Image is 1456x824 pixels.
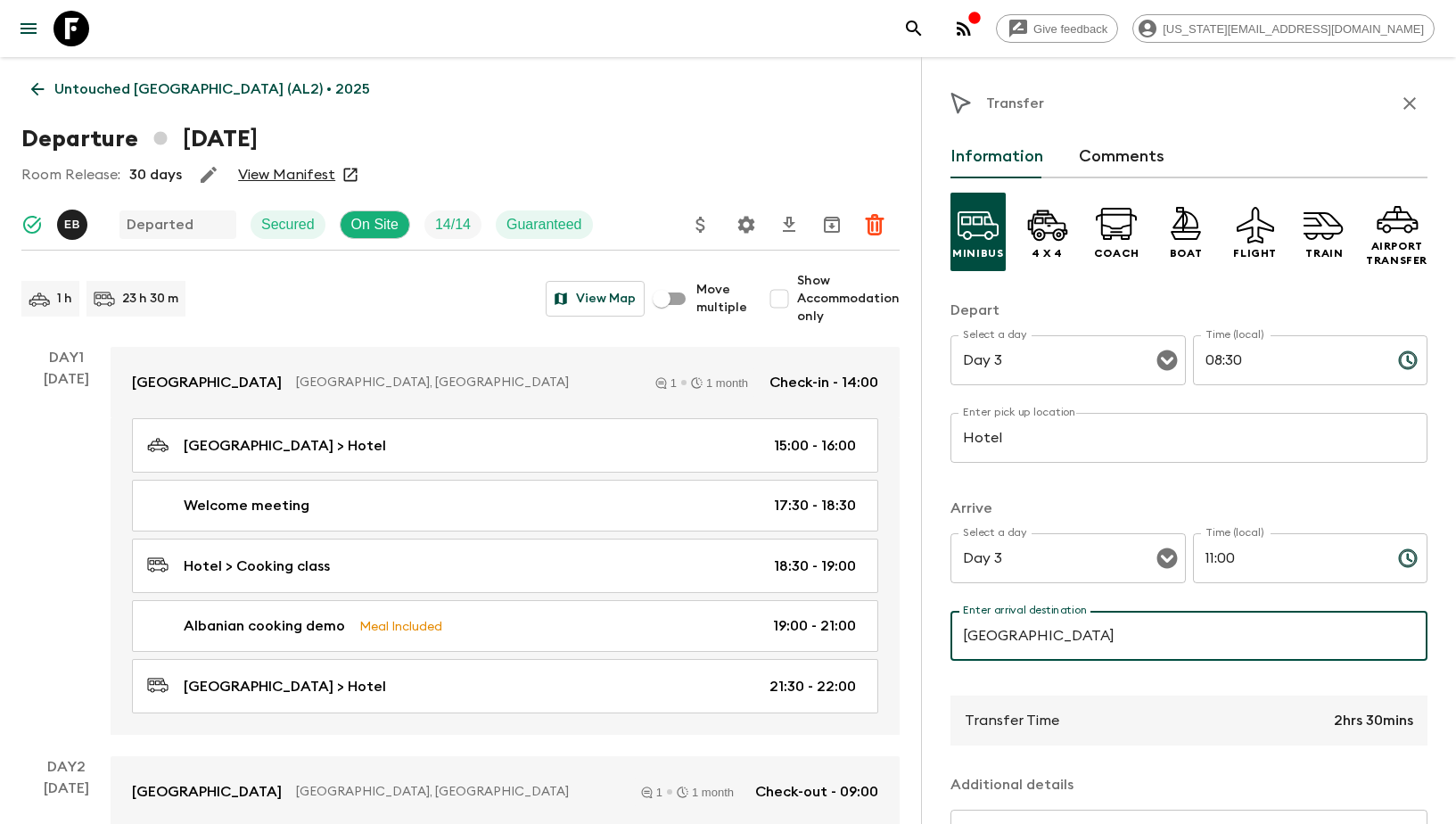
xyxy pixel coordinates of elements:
[1032,246,1063,260] p: 4 x 4
[57,215,91,229] span: Erild Balla
[1024,22,1117,36] span: Give feedback
[1205,327,1263,342] label: Time (local)
[132,372,282,393] p: [GEOGRAPHIC_DATA]
[127,214,193,235] p: Departed
[950,774,1427,795] p: Additional details
[21,214,43,235] svg: Synced Successfully
[44,368,89,735] div: [DATE]
[950,300,1427,321] p: Depart
[769,372,878,393] p: Check-in - 14:00
[655,377,677,389] div: 1
[21,121,258,157] h1: Departure [DATE]
[1233,246,1277,260] p: Flight
[1155,348,1180,373] button: Open
[435,214,471,235] p: 14 / 14
[132,600,878,652] a: Albanian cooking demoMeal Included19:00 - 21:00
[641,787,662,798] div: 1
[21,71,380,107] a: Untouched [GEOGRAPHIC_DATA] (AL2) • 2025
[963,327,1026,342] label: Select a day
[986,93,1044,114] p: Transfer
[691,377,748,389] div: 1 month
[963,405,1076,420] label: Enter pick up location
[1155,546,1180,571] button: Open
[21,756,111,778] p: Day 2
[351,214,399,235] p: On Site
[296,374,634,391] p: [GEOGRAPHIC_DATA], [GEOGRAPHIC_DATA]
[683,207,719,243] button: Update Price, Early Bird Discount and Costs
[184,676,386,697] p: [GEOGRAPHIC_DATA] > Hotel
[359,616,442,636] p: Meal Included
[1170,246,1202,260] p: Boat
[340,210,410,239] div: On Site
[132,480,878,531] a: Welcome meeting17:30 - 18:30
[132,539,878,593] a: Hotel > Cooking class18:30 - 19:00
[1390,342,1426,378] button: Choose time, selected time is 8:30 AM
[774,435,856,457] p: 15:00 - 16:00
[132,418,878,473] a: [GEOGRAPHIC_DATA] > Hotel15:00 - 16:00
[814,207,850,243] button: Archive (Completed, Cancelled or Unsynced Departures only)
[21,347,111,368] p: Day 1
[963,525,1026,540] label: Select a day
[1305,246,1343,260] p: Train
[506,214,582,235] p: Guaranteed
[755,781,878,803] p: Check-out - 09:00
[696,281,747,317] span: Move multiple
[774,556,856,577] p: 18:30 - 19:00
[261,214,315,235] p: Secured
[54,78,370,100] p: Untouched [GEOGRAPHIC_DATA] (AL2) • 2025
[771,207,807,243] button: Download CSV
[296,783,620,801] p: [GEOGRAPHIC_DATA], [GEOGRAPHIC_DATA]
[57,290,72,308] p: 1 h
[238,166,335,184] a: View Manifest
[950,136,1043,178] button: Information
[129,164,182,185] p: 30 days
[1132,14,1435,43] div: [US_STATE][EMAIL_ADDRESS][DOMAIN_NAME]
[1193,335,1384,385] input: hh:mm
[184,495,309,516] p: Welcome meeting
[21,164,120,185] p: Room Release:
[950,498,1427,519] p: Arrive
[132,659,878,713] a: [GEOGRAPHIC_DATA] > Hotel21:30 - 22:00
[546,281,645,317] button: View Map
[952,246,1003,260] p: Minibus
[424,210,481,239] div: Trip Fill
[122,290,178,308] p: 23 h 30 m
[857,207,893,243] button: Delete
[1390,540,1426,576] button: Choose time, selected time is 11:00 AM
[797,272,900,325] span: Show Accommodation only
[184,615,345,637] p: Albanian cooking demo
[773,615,856,637] p: 19:00 - 21:00
[1153,22,1434,36] span: [US_STATE][EMAIL_ADDRESS][DOMAIN_NAME]
[11,11,46,46] button: menu
[184,556,330,577] p: Hotel > Cooking class
[1193,533,1384,583] input: hh:mm
[184,435,386,457] p: [GEOGRAPHIC_DATA] > Hotel
[769,676,856,697] p: 21:30 - 22:00
[896,11,932,46] button: search adventures
[251,210,325,239] div: Secured
[1079,136,1164,178] button: Comments
[1366,239,1427,268] p: Airport Transfer
[111,347,900,418] a: [GEOGRAPHIC_DATA][GEOGRAPHIC_DATA], [GEOGRAPHIC_DATA]11 monthCheck-in - 14:00
[963,603,1088,618] label: Enter arrival destination
[1205,525,1263,540] label: Time (local)
[1094,246,1139,260] p: Coach
[996,14,1118,43] a: Give feedback
[132,781,282,803] p: [GEOGRAPHIC_DATA]
[677,787,734,798] div: 1 month
[1334,710,1413,731] p: 2hrs 30mins
[728,207,764,243] button: Settings
[774,495,856,516] p: 17:30 - 18:30
[965,710,1059,731] p: Transfer Time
